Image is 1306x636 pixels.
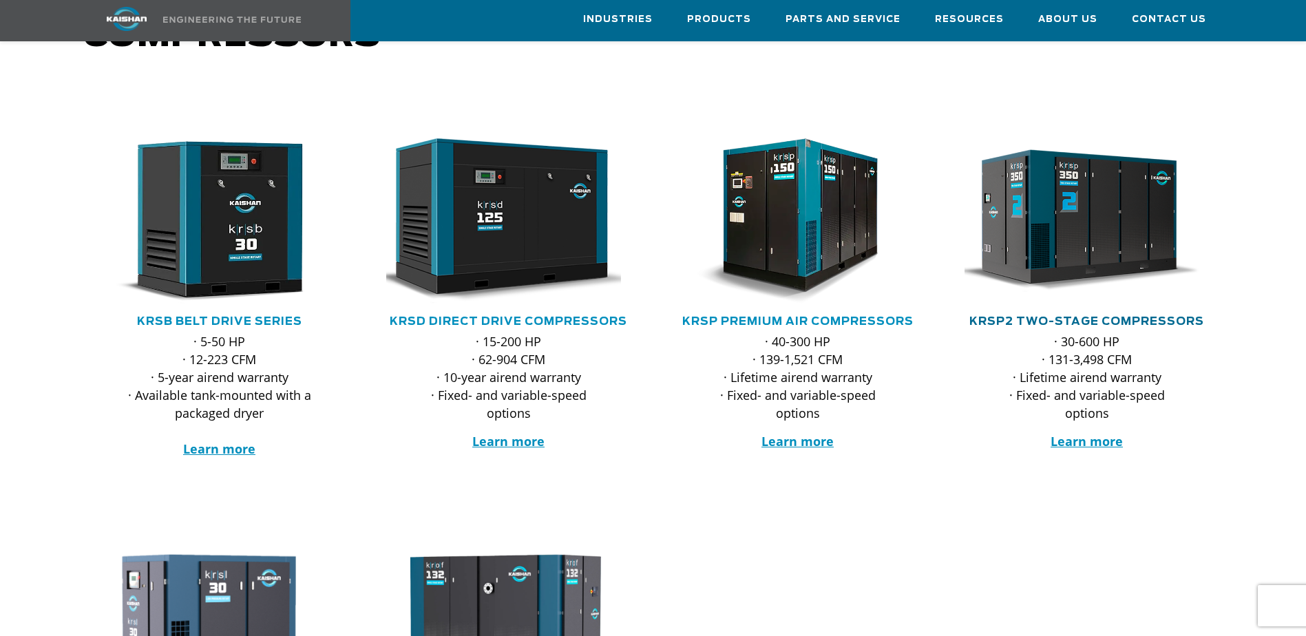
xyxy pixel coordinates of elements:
[583,12,653,28] span: Industries
[965,138,1210,304] div: krsp350
[935,12,1004,28] span: Resources
[1038,12,1097,28] span: About Us
[969,316,1204,327] a: KRSP2 Two-Stage Compressors
[954,138,1199,304] img: krsp350
[414,332,604,422] p: · 15-200 HP · 62-904 CFM · 10-year airend warranty · Fixed- and variable-speed options
[386,138,631,304] div: krsd125
[87,138,332,304] img: krsb30
[137,316,302,327] a: KRSB Belt Drive Series
[786,1,900,38] a: Parts and Service
[1038,1,1097,38] a: About Us
[125,332,315,458] p: · 5-50 HP · 12-223 CFM · 5-year airend warranty · Available tank-mounted with a packaged dryer
[675,138,920,304] div: krsp150
[472,433,545,449] a: Learn more
[1051,433,1123,449] a: Learn more
[1132,1,1206,38] a: Contact Us
[786,12,900,28] span: Parts and Service
[1132,12,1206,28] span: Contact Us
[703,332,893,422] p: · 40-300 HP · 139-1,521 CFM · Lifetime airend warranty · Fixed- and variable-speed options
[376,138,621,304] img: krsd125
[583,1,653,38] a: Industries
[935,1,1004,38] a: Resources
[183,441,255,457] a: Learn more
[163,17,301,23] img: Engineering the future
[761,433,834,449] a: Learn more
[390,316,627,327] a: KRSD Direct Drive Compressors
[687,12,751,28] span: Products
[97,138,342,304] div: krsb30
[682,316,914,327] a: KRSP Premium Air Compressors
[687,1,751,38] a: Products
[75,7,178,31] img: kaishan logo
[992,332,1182,422] p: · 30-600 HP · 131-3,498 CFM · Lifetime airend warranty · Fixed- and variable-speed options
[665,138,910,304] img: krsp150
